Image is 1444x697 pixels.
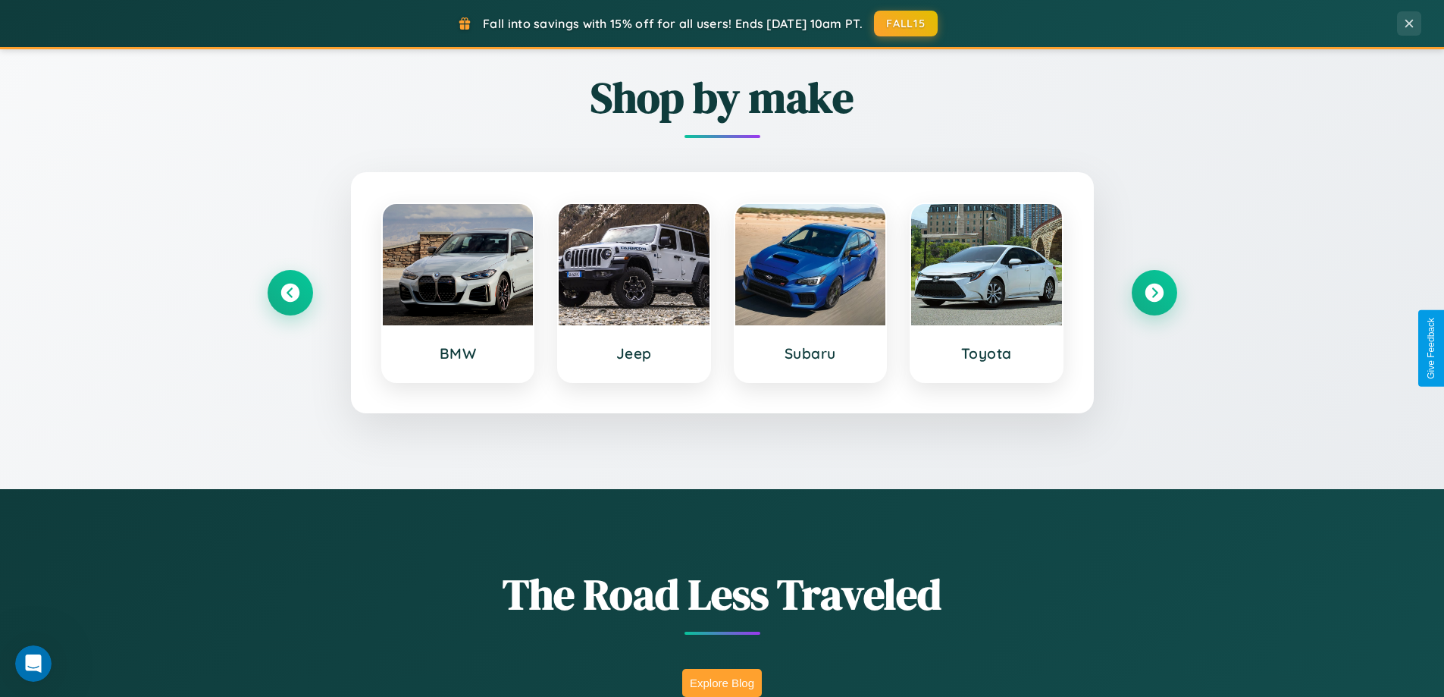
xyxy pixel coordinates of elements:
h2: Shop by make [268,68,1177,127]
div: Give Feedback [1426,318,1436,379]
button: FALL15 [874,11,938,36]
h3: Toyota [926,344,1047,363]
h3: BMW [398,344,518,363]
button: Explore Blog [682,669,762,697]
h3: Jeep [574,344,694,363]
span: Fall into savings with 15% off for all users! Ends [DATE] 10am PT. [483,16,863,31]
h1: The Road Less Traveled [268,565,1177,623]
iframe: Intercom live chat [15,645,52,682]
h3: Subaru [750,344,871,363]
